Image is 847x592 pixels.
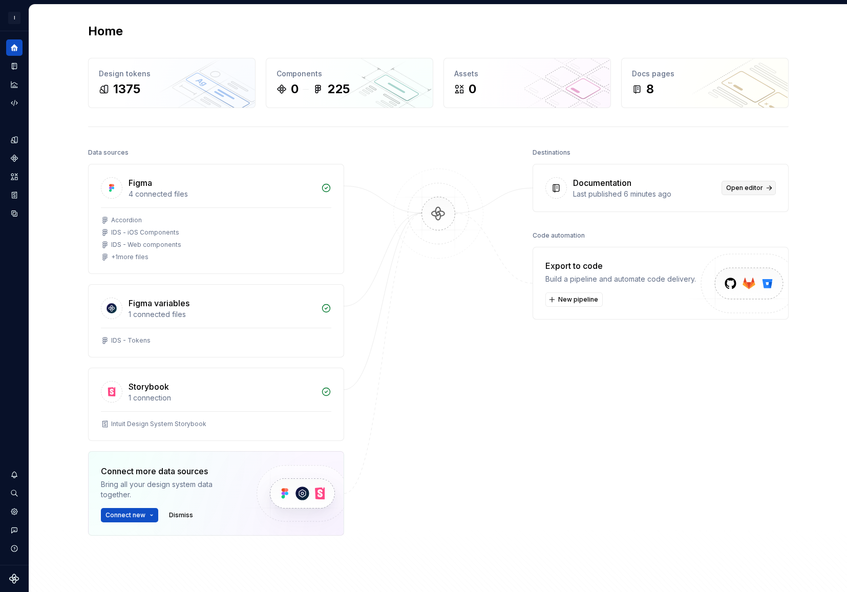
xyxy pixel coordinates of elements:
[101,465,239,477] div: Connect more data sources
[454,69,600,79] div: Assets
[2,7,27,29] button: I
[164,508,198,522] button: Dismiss
[6,503,23,520] a: Settings
[129,309,315,320] div: 1 connected files
[88,164,344,274] a: Figma4 connected filesAccordionIDS - iOS ComponentsIDS - Web components+1more files
[545,274,696,284] div: Build a pipeline and automate code delivery.
[129,177,152,189] div: Figma
[6,205,23,222] a: Data sources
[6,76,23,93] a: Analytics
[111,241,181,249] div: IDS - Web components
[6,39,23,56] a: Home
[88,368,344,441] a: Storybook1 connectionIntuit Design System Storybook
[88,284,344,357] a: Figma variables1 connected filesIDS - Tokens
[6,58,23,74] a: Documentation
[129,189,315,199] div: 4 connected files
[113,81,140,97] div: 1375
[327,81,350,97] div: 225
[621,58,789,108] a: Docs pages8
[101,508,158,522] button: Connect new
[111,228,179,237] div: IDS - iOS Components
[8,12,20,24] div: I
[266,58,433,108] a: Components0225
[646,81,654,97] div: 8
[6,168,23,185] a: Assets
[545,292,603,307] button: New pipeline
[99,69,245,79] div: Design tokens
[722,181,776,195] a: Open editor
[573,177,631,189] div: Documentation
[545,260,696,272] div: Export to code
[111,336,151,345] div: IDS - Tokens
[105,511,145,519] span: Connect new
[111,420,206,428] div: Intuit Design System Storybook
[533,145,570,160] div: Destinations
[129,393,315,403] div: 1 connection
[9,574,19,584] svg: Supernova Logo
[277,69,422,79] div: Components
[88,58,256,108] a: Design tokens1375
[88,145,129,160] div: Data sources
[6,467,23,483] button: Notifications
[6,150,23,166] a: Components
[101,479,239,500] div: Bring all your design system data together.
[169,511,193,519] span: Dismiss
[291,81,299,97] div: 0
[88,23,123,39] h2: Home
[111,253,149,261] div: + 1 more files
[558,295,598,304] span: New pipeline
[573,189,715,199] div: Last published 6 minutes ago
[632,69,778,79] div: Docs pages
[6,522,23,538] button: Contact support
[111,216,142,224] div: Accordion
[6,132,23,148] a: Design tokens
[6,187,23,203] a: Storybook stories
[533,228,585,243] div: Code automation
[726,184,763,192] span: Open editor
[129,380,169,393] div: Storybook
[469,81,476,97] div: 0
[443,58,611,108] a: Assets0
[6,485,23,501] button: Search ⌘K
[129,297,189,309] div: Figma variables
[6,95,23,111] a: Code automation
